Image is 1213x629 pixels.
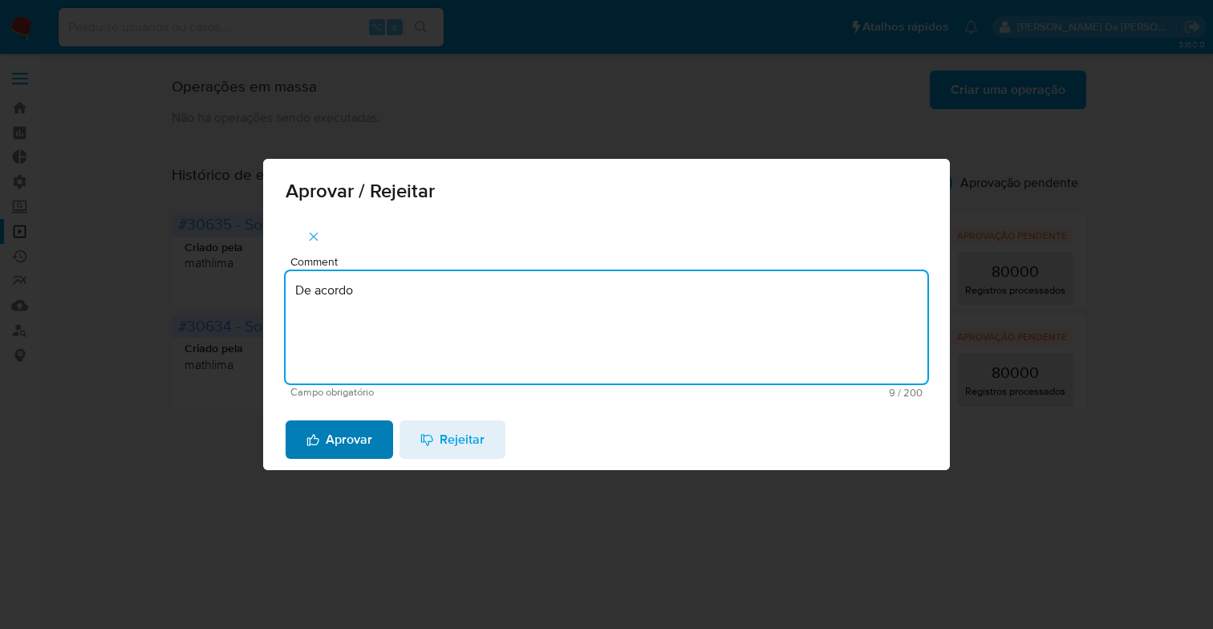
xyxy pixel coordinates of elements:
[420,422,485,457] span: Rejeitar
[286,271,927,383] textarea: De acordo
[286,181,927,201] span: Aprovar / Rejeitar
[606,388,923,398] span: Máximo 200 caracteres
[290,256,932,268] span: Comment
[306,422,372,457] span: Aprovar
[290,387,606,398] span: Campo obrigatório
[286,420,393,459] button: Aprovar
[400,420,505,459] button: Rejeitar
